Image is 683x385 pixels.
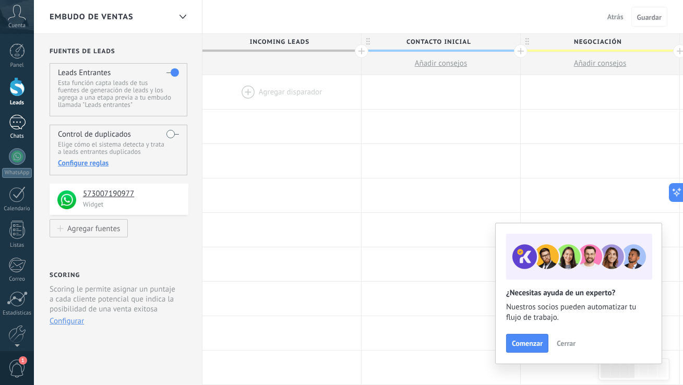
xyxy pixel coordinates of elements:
[50,12,134,22] span: Embudo de ventas
[50,219,128,237] button: Agregar fuentes
[202,34,361,50] div: Incoming leads
[2,100,32,106] div: Leads
[603,9,628,25] button: Atrás
[57,190,76,209] img: logo_min.png
[19,356,27,365] span: 1
[50,271,80,279] h2: Scoring
[58,68,111,78] h4: Leads Entrantes
[521,52,679,75] button: Añadir consejos
[631,7,667,27] button: Guardar
[50,316,84,326] button: Configurar
[174,7,191,27] div: Embudo de ventas
[2,276,32,283] div: Correo
[557,340,576,347] span: Cerrar
[2,62,32,69] div: Panel
[50,284,179,314] p: Scoring le permite asignar un puntaje a cada cliente potencial que indica la posibilidad de una v...
[58,129,131,139] h4: Control de duplicados
[2,133,32,140] div: Chats
[67,224,120,233] div: Agregar fuentes
[362,34,515,50] span: Contacto inicial
[521,34,679,50] div: Negociación
[2,168,32,178] div: WhatsApp
[512,340,543,347] span: Comenzar
[83,189,181,199] h4: 573007190977
[506,302,651,323] span: Nuestros socios pueden automatizar tu flujo de trabajo.
[2,206,32,212] div: Calendario
[2,310,32,317] div: Estadísticas
[202,34,356,50] span: Incoming leads
[58,141,178,155] p: Elige cómo el sistema detecta y trata a leads entrantes duplicados
[521,34,674,50] span: Negociación
[58,79,178,109] p: Esta función capta leads de tus fuentes de generación de leads y los agrega a una etapa previa a ...
[506,288,651,298] h2: ¿Necesitas ayuda de un experto?
[574,58,627,68] span: Añadir consejos
[58,158,178,167] div: Configure reglas
[362,52,520,75] button: Añadir consejos
[2,242,32,249] div: Listas
[50,47,188,55] h2: Fuentes de leads
[8,22,26,29] span: Cuenta
[607,12,624,21] span: Atrás
[506,334,548,353] button: Comenzar
[83,200,182,209] p: Widget
[637,14,662,21] span: Guardar
[415,58,468,68] span: Añadir consejos
[552,335,580,351] button: Cerrar
[362,34,520,50] div: Contacto inicial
